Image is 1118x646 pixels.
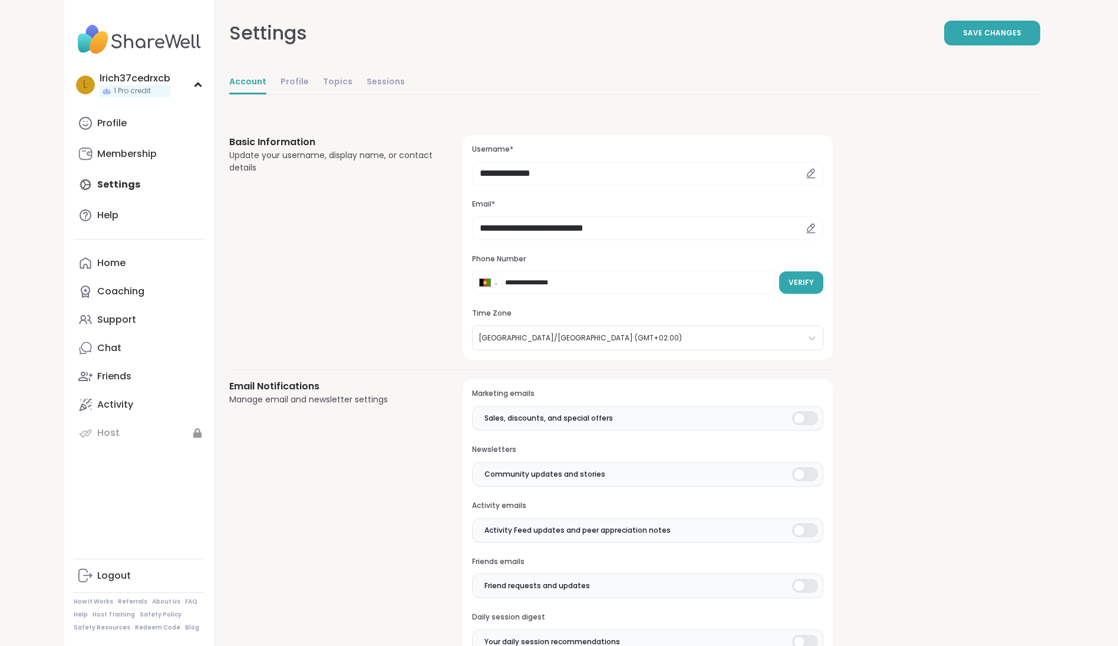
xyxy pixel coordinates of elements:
a: Safety Policy [140,611,182,619]
div: Update your username, display name, or contact details [229,149,435,174]
a: Referrals [118,598,147,606]
button: Save Changes [944,21,1040,45]
div: Friends [97,370,131,383]
a: Logout [74,562,205,590]
span: 1 Pro credit [114,86,151,96]
a: Blog [185,624,199,632]
div: Help [97,209,118,222]
div: lrich37cedrxcb [100,72,170,85]
div: Coaching [97,285,144,298]
h3: Newsletters [472,445,823,455]
span: Friend requests and updates [484,581,590,591]
a: Host Training [93,611,135,619]
div: Home [97,257,126,270]
h3: Activity emails [472,501,823,511]
span: Sales, discounts, and special offers [484,413,613,424]
a: Help [74,201,205,229]
h3: Time Zone [472,309,823,319]
a: Help [74,611,88,619]
a: Profile [74,109,205,137]
div: Settings [229,19,307,47]
div: Activity [97,398,133,411]
button: Verify [779,271,823,294]
a: Sessions [367,71,405,94]
a: Home [74,249,205,277]
h3: Marketing emails [472,389,823,399]
h3: Friends emails [472,557,823,567]
h3: Daily session digest [472,612,823,622]
h3: Phone Number [472,254,823,264]
div: Membership [97,147,157,160]
span: l [83,77,87,93]
a: About Us [152,598,180,606]
a: Friends [74,362,205,391]
a: Membership [74,140,205,168]
a: Account [229,71,266,94]
div: Profile [97,117,127,130]
div: Support [97,313,136,326]
div: Manage email and newsletter settings [229,393,435,406]
div: Logout [97,569,131,582]
a: Profile [281,71,309,94]
h3: Basic Information [229,135,435,149]
h3: Email* [472,199,823,209]
a: FAQ [185,598,197,606]
a: Safety Resources [74,624,130,632]
div: Host [97,427,120,440]
a: Support [74,306,205,334]
div: Chat [97,342,121,355]
span: Activity Feed updates and peer appreciation notes [484,525,671,536]
a: How It Works [74,598,113,606]
h3: Email Notifications [229,379,435,393]
span: Save Changes [963,28,1021,38]
a: Redeem Code [135,624,180,632]
span: Verify [789,277,814,288]
img: ShareWell Nav Logo [74,19,205,60]
a: Coaching [74,277,205,306]
h3: Username* [472,145,823,155]
a: Host [74,419,205,447]
a: Topics [323,71,352,94]
span: Community updates and stories [484,469,605,480]
a: Chat [74,334,205,362]
a: Activity [74,391,205,419]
